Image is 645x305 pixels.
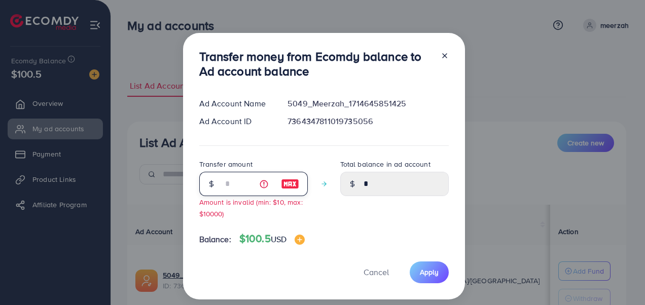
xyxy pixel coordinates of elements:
[239,233,305,245] h4: $100.5
[199,197,303,218] small: Amount is invalid (min: $10, max: $10000)
[199,159,253,169] label: Transfer amount
[420,267,439,277] span: Apply
[351,261,402,283] button: Cancel
[279,98,456,109] div: 5049_Meerzah_1714645851425
[191,116,280,127] div: Ad Account ID
[279,116,456,127] div: 7364347811019735056
[191,98,280,109] div: Ad Account Name
[199,49,433,79] h3: Transfer money from Ecomdy balance to Ad account balance
[602,259,637,297] iframe: Chat
[340,159,431,169] label: Total balance in ad account
[271,234,286,245] span: USD
[295,235,305,245] img: image
[199,234,231,245] span: Balance:
[281,178,299,190] img: image
[410,261,449,283] button: Apply
[364,266,389,278] span: Cancel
